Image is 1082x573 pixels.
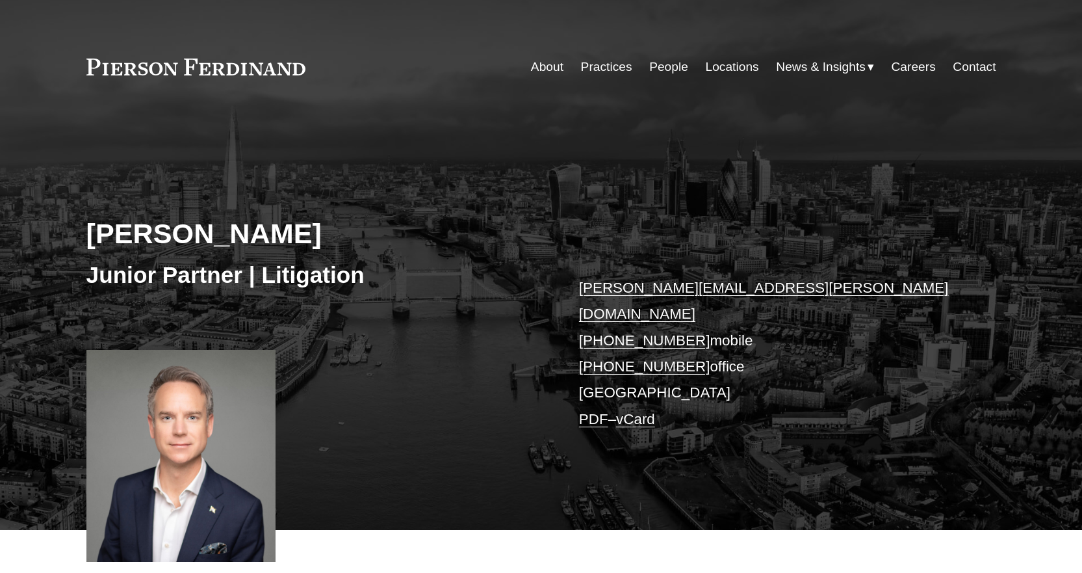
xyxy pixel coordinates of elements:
a: [PHONE_NUMBER] [579,358,710,375]
a: About [531,55,563,79]
h2: [PERSON_NAME] [86,217,541,250]
a: vCard [616,411,655,427]
span: News & Insights [776,56,866,79]
a: Careers [891,55,935,79]
a: PDF [579,411,608,427]
a: Contact [953,55,996,79]
a: [PHONE_NUMBER] [579,332,710,349]
a: [PERSON_NAME][EMAIL_ADDRESS][PERSON_NAME][DOMAIN_NAME] [579,280,949,322]
a: Locations [706,55,759,79]
a: folder dropdown [776,55,874,79]
h3: Junior Partner | Litigation [86,261,541,289]
p: mobile office [GEOGRAPHIC_DATA] – [579,275,958,433]
a: People [649,55,688,79]
a: Practices [581,55,632,79]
